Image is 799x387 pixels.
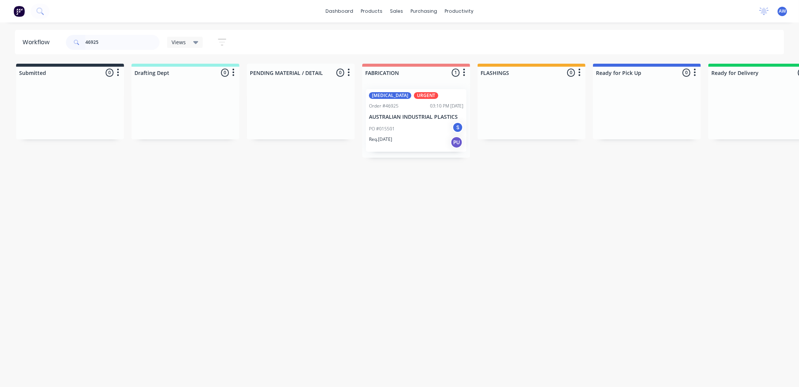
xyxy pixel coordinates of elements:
[369,136,392,143] p: Req. [DATE]
[357,6,386,17] div: products
[441,6,477,17] div: productivity
[779,8,786,15] span: AW
[407,6,441,17] div: purchasing
[369,126,395,132] p: PO #015501
[369,114,463,120] p: AUSTRALIAN INDUSTRIAL PLASTICS
[22,38,53,47] div: Workflow
[430,103,463,109] div: 03:10 PM [DATE]
[369,92,411,99] div: [MEDICAL_DATA]
[369,103,399,109] div: Order #46925
[13,6,25,17] img: Factory
[414,92,438,99] div: URGENT
[452,122,463,133] div: S
[451,136,463,148] div: PU
[172,38,186,46] span: Views
[366,89,466,152] div: [MEDICAL_DATA]URGENTOrder #4692503:10 PM [DATE]AUSTRALIAN INDUSTRIAL PLASTICSPO #015501SReq.[DATE]PU
[322,6,357,17] a: dashboard
[85,35,160,50] input: Search for orders...
[386,6,407,17] div: sales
